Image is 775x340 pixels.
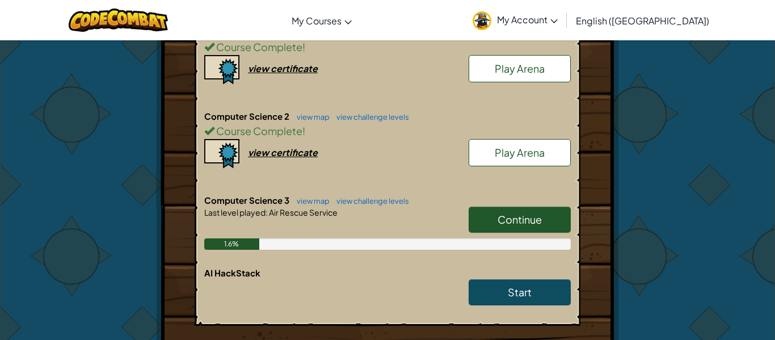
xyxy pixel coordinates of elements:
[467,2,563,38] a: My Account
[302,40,305,53] span: !
[498,213,542,226] span: Continue
[204,62,318,74] a: view certificate
[204,195,291,205] span: Computer Science 3
[292,15,342,27] span: My Courses
[508,286,532,299] span: Start
[495,62,545,75] span: Play Arena
[248,62,318,74] div: view certificate
[204,207,266,217] span: Last level played
[204,267,260,278] span: AI HackStack
[204,238,259,250] div: 1.6%
[331,112,409,121] a: view challenge levels
[473,11,491,30] img: avatar
[69,9,168,32] img: CodeCombat logo
[204,55,239,85] img: certificate-icon.png
[266,207,268,217] span: :
[204,146,318,158] a: view certificate
[214,124,302,137] span: Course Complete
[570,5,715,36] a: English ([GEOGRAPHIC_DATA])
[576,15,709,27] span: English ([GEOGRAPHIC_DATA])
[286,5,357,36] a: My Courses
[204,111,291,121] span: Computer Science 2
[214,40,302,53] span: Course Complete
[268,207,338,217] span: Air Rescue Service
[302,124,305,137] span: !
[291,112,330,121] a: view map
[331,196,409,205] a: view challenge levels
[291,196,330,205] a: view map
[204,139,239,169] img: certificate-icon.png
[497,14,558,26] span: My Account
[248,146,318,158] div: view certificate
[495,146,545,159] span: Play Arena
[469,279,571,305] a: Start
